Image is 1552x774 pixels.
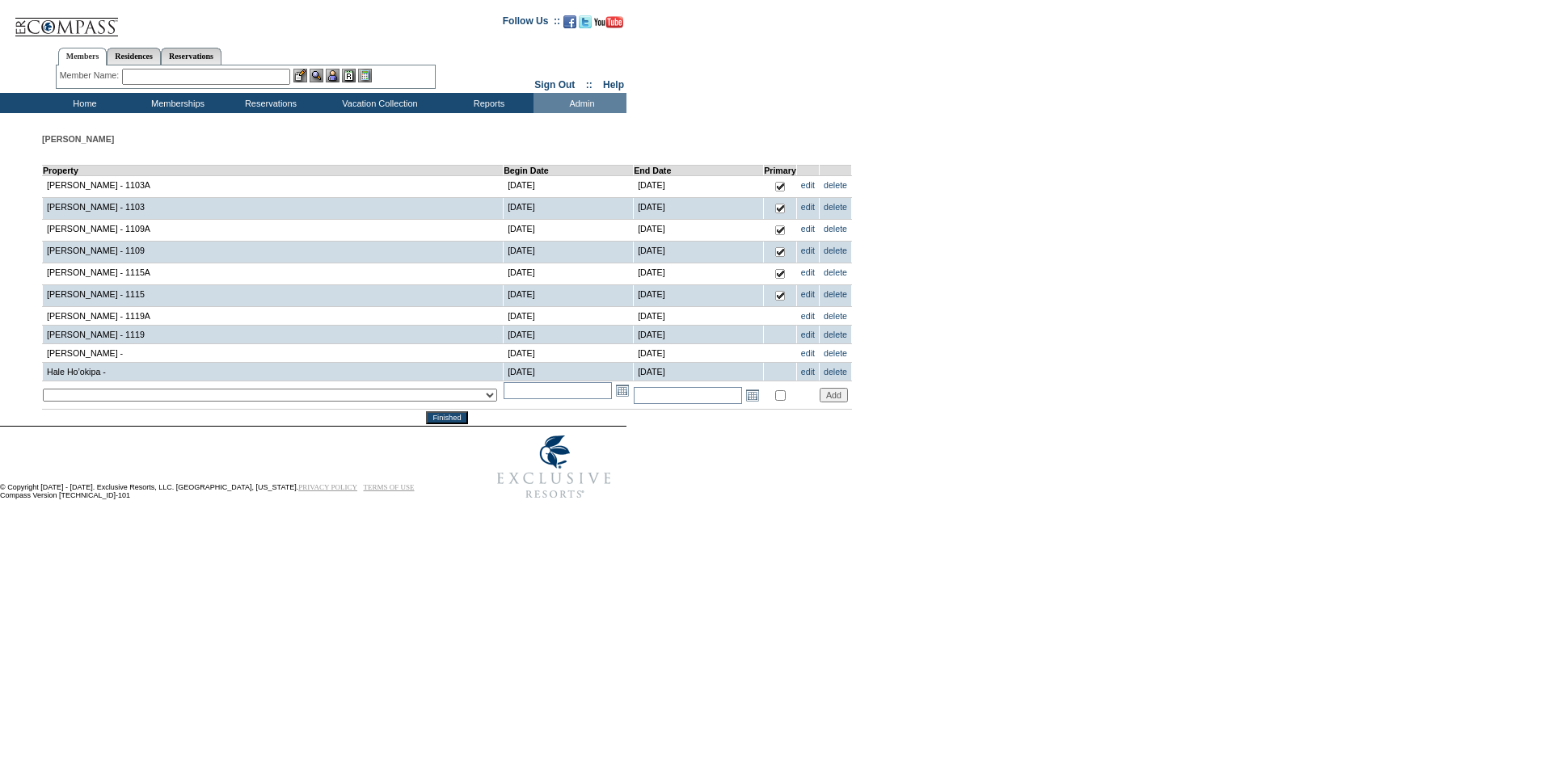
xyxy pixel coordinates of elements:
[764,166,797,176] td: Primary
[824,311,847,321] a: delete
[824,224,847,233] a: delete
[801,246,815,255] a: edit
[504,285,634,307] td: [DATE]
[533,93,626,113] td: Admin
[603,79,624,90] a: Help
[634,363,764,381] td: [DATE]
[43,263,504,285] td: [PERSON_NAME] - 1115A
[43,166,504,176] td: Property
[504,344,634,363] td: [DATE]
[58,48,108,65] a: Members
[364,483,415,491] a: TERMS OF USE
[634,220,764,242] td: [DATE]
[801,267,815,277] a: edit
[634,285,764,307] td: [DATE]
[774,202,787,215] img: True
[774,246,787,259] img: True
[634,198,764,220] td: [DATE]
[504,307,634,326] td: [DATE]
[326,69,339,82] img: Impersonate
[744,386,761,404] a: Open the calendar popup.
[634,344,764,363] td: [DATE]
[824,267,847,277] a: delete
[43,176,504,198] td: [PERSON_NAME] - 1103A
[824,202,847,212] a: delete
[504,326,634,344] td: [DATE]
[801,202,815,212] a: edit
[824,246,847,255] a: delete
[824,330,847,339] a: delete
[801,311,815,321] a: edit
[586,79,593,90] span: ::
[298,483,357,491] a: PRIVACY POLICY
[824,348,847,358] a: delete
[774,289,787,302] img: True
[43,242,504,263] td: [PERSON_NAME] - 1109
[315,93,441,113] td: Vacation Collection
[107,48,161,65] a: Residences
[161,48,221,65] a: Reservations
[579,15,592,28] img: Follow us on Twitter
[43,326,504,344] td: [PERSON_NAME] - 1119
[482,427,626,507] img: Exclusive Resorts
[358,69,372,82] img: b_calculator.gif
[503,14,560,33] td: Follow Us ::
[43,285,504,307] td: [PERSON_NAME] - 1115
[14,4,119,37] img: Compass Home
[563,15,576,28] img: Become our fan on Facebook
[820,388,848,402] input: Add
[504,263,634,285] td: [DATE]
[293,69,307,82] img: b_edit.gif
[801,180,815,190] a: edit
[441,93,533,113] td: Reports
[504,242,634,263] td: [DATE]
[614,381,631,399] a: Open the calendar popup.
[504,198,634,220] td: [DATE]
[634,176,764,198] td: [DATE]
[634,242,764,263] td: [DATE]
[801,367,815,376] a: edit
[310,69,323,82] img: View
[222,93,315,113] td: Reservations
[824,367,847,376] a: delete
[824,180,847,190] a: delete
[43,344,504,363] td: [PERSON_NAME] -
[774,180,787,193] img: True
[504,363,634,381] td: [DATE]
[36,93,129,113] td: Home
[634,263,764,285] td: [DATE]
[801,289,815,299] a: edit
[43,363,504,381] td: Hale Ho’okipa -
[801,330,815,339] a: edit
[774,224,787,237] img: True
[594,20,623,30] a: Subscribe to our YouTube Channel
[634,166,764,176] td: End Date
[824,289,847,299] a: delete
[504,220,634,242] td: [DATE]
[42,134,114,144] span: [PERSON_NAME]
[634,326,764,344] td: [DATE]
[634,307,764,326] td: [DATE]
[774,267,787,280] img: True
[563,20,576,30] a: Become our fan on Facebook
[129,93,222,113] td: Memberships
[579,20,592,30] a: Follow us on Twitter
[43,307,504,326] td: [PERSON_NAME] - 1119A
[594,16,623,28] img: Subscribe to our YouTube Channel
[504,166,634,176] td: Begin Date
[60,69,122,82] div: Member Name:
[504,176,634,198] td: [DATE]
[801,348,815,358] a: edit
[534,79,575,90] a: Sign Out
[43,220,504,242] td: [PERSON_NAME] - 1109A
[342,69,356,82] img: Reservations
[426,411,467,424] input: Finished
[801,224,815,233] a: edit
[43,198,504,220] td: [PERSON_NAME] - 1103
